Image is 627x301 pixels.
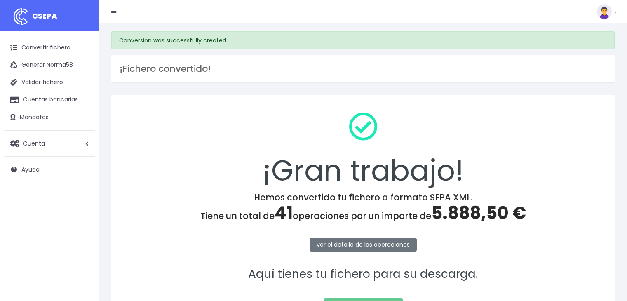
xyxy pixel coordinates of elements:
a: Convertir fichero [4,39,95,56]
span: Ayuda [21,165,40,174]
div: ¡Gran trabajo! [122,106,604,192]
h4: Hemos convertido tu fichero a formato SEPA XML. Tiene un total de operaciones por un importe de [122,192,604,223]
span: 41 [275,201,293,225]
img: logo [10,6,31,27]
a: Ayuda [4,161,95,178]
span: CSEPA [32,11,57,21]
a: Mandatos [4,109,95,126]
span: Cuenta [23,139,45,147]
a: Cuenta [4,135,95,152]
a: ver el detalle de las operaciones [310,238,417,252]
a: Validar fichero [4,74,95,91]
a: Generar Norma58 [4,56,95,74]
a: Cuentas bancarias [4,91,95,108]
h3: ¡Fichero convertido! [120,63,606,74]
div: Conversion was successfully created. [111,31,615,49]
p: Aquí tienes tu fichero para su descarga. [122,265,604,284]
img: profile [597,4,612,19]
span: 5.888,50 € [431,201,526,225]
